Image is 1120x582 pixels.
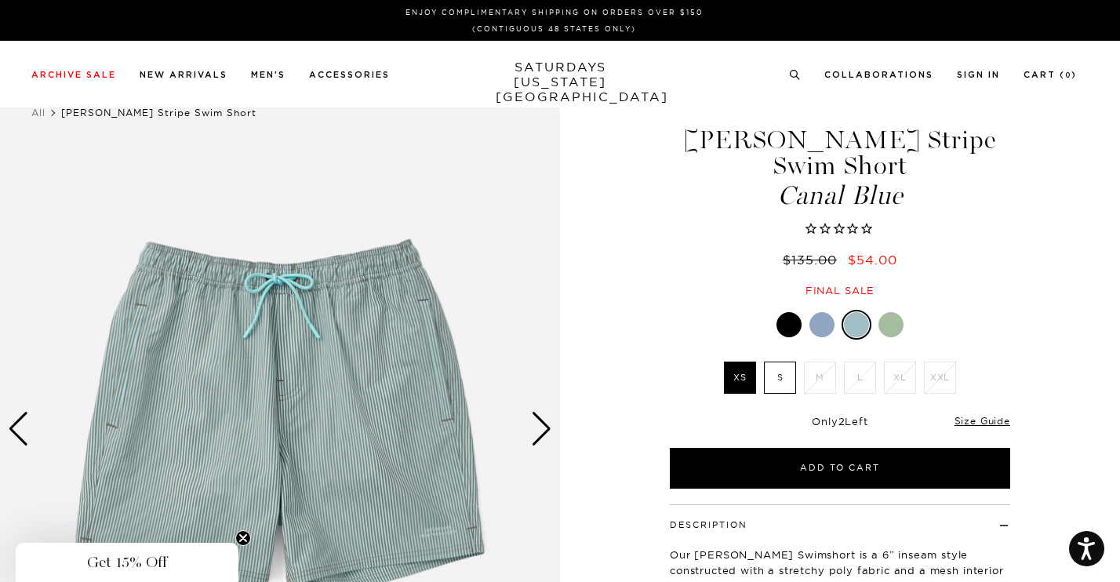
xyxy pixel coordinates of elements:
[667,284,1013,297] div: Final sale
[670,448,1010,489] button: Add to Cart
[140,71,227,79] a: New Arrivals
[670,521,747,529] button: Description
[531,412,552,446] div: Next slide
[31,107,45,118] a: All
[667,183,1013,209] span: Canal Blue
[670,415,1010,428] div: Only Left
[667,221,1013,238] span: Rated 0.0 out of 5 stars 0 reviews
[824,71,933,79] a: Collaborations
[1024,71,1077,79] a: Cart (0)
[8,412,29,446] div: Previous slide
[16,543,238,582] div: Get 15% OffClose teaser
[1065,72,1071,79] small: 0
[764,362,796,394] label: S
[496,60,625,104] a: SATURDAYS[US_STATE][GEOGRAPHIC_DATA]
[309,71,390,79] a: Accessories
[61,107,256,118] span: [PERSON_NAME] Stripe Swim Short
[783,252,843,267] del: $135.00
[957,71,1000,79] a: Sign In
[38,6,1071,18] p: Enjoy Complimentary Shipping on Orders Over $150
[838,415,845,427] span: 2
[235,530,251,546] button: Close teaser
[38,23,1071,35] p: (Contiguous 48 States Only)
[724,362,756,394] label: XS
[955,415,1010,427] a: Size Guide
[87,553,167,572] span: Get 15% Off
[848,252,897,267] span: $54.00
[31,71,116,79] a: Archive Sale
[251,71,285,79] a: Men's
[667,127,1013,209] h1: [PERSON_NAME] Stripe Swim Short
